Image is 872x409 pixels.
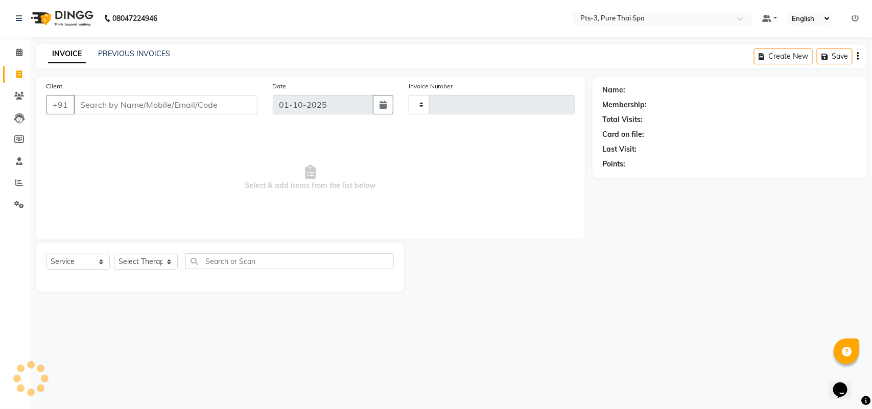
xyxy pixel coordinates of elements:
[603,85,626,95] div: Name:
[74,95,257,114] input: Search by Name/Mobile/Email/Code
[98,49,170,58] a: PREVIOUS INVOICES
[603,100,647,110] div: Membership:
[409,82,453,91] label: Invoice Number
[112,4,157,33] b: 08047224946
[829,368,862,399] iframe: chat widget
[26,4,96,33] img: logo
[603,129,645,140] div: Card on file:
[185,253,394,269] input: Search or Scan
[46,127,575,229] span: Select & add items from the list below
[603,144,637,155] div: Last Visit:
[603,114,643,125] div: Total Visits:
[273,82,287,91] label: Date
[48,45,86,63] a: INVOICE
[754,49,813,64] button: Create New
[46,82,62,91] label: Client
[817,49,853,64] button: Save
[46,95,75,114] button: +91
[603,159,626,170] div: Points:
